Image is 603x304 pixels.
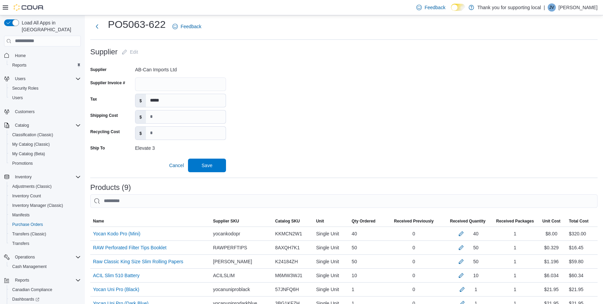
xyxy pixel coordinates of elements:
span: Save [202,162,212,169]
span: Users [12,75,81,83]
button: Inventory Count [7,191,83,201]
div: $1.196 [536,255,566,268]
span: Dashboards [12,297,39,302]
button: Save [188,159,226,172]
span: Load All Apps in [GEOGRAPHIC_DATA] [19,19,81,33]
span: Home [12,51,81,60]
label: Tax [90,96,97,102]
p: [PERSON_NAME] [559,3,598,12]
button: Edit [119,45,141,59]
button: Users [12,75,28,83]
span: Purchase Orders [10,220,81,229]
span: RAWPERFTIPS [213,244,247,252]
span: Transfers [12,241,29,246]
button: Inventory [1,172,83,182]
span: K24184ZH [275,257,298,266]
a: Canadian Compliance [10,286,55,294]
button: Promotions [7,159,83,168]
p: Thank you for supporting local [477,3,541,12]
span: Users [10,94,81,102]
button: Transfers [7,239,83,248]
button: Catalog SKU [272,216,314,227]
span: Cancel [169,162,184,169]
span: My Catalog (Beta) [12,151,45,157]
div: 10 [349,269,385,282]
div: 50 [349,241,385,254]
a: Dashboards [7,294,83,304]
span: Received Packages [496,218,534,224]
span: 57JNFQ6H [275,285,299,293]
span: Received Previously [394,218,434,224]
div: $21.95 [536,283,566,296]
span: Inventory Count [10,192,81,200]
span: Inventory Manager (Classic) [12,203,63,208]
button: Catalog [1,121,83,130]
div: 40 [473,230,479,238]
button: Home [1,51,83,60]
span: Adjustments (Classic) [10,182,81,191]
div: 10 [473,271,479,280]
div: 1 [349,283,385,296]
div: Joshua Vera [548,3,556,12]
button: Reports [12,276,32,284]
span: Customers [15,109,35,114]
a: Transfers (Classic) [10,230,49,238]
a: Transfers [10,239,32,248]
span: Promotions [12,161,33,166]
span: My Catalog (Classic) [10,140,81,148]
button: Supplier SKU [210,216,272,227]
span: Transfers [10,239,81,248]
div: $16.45 [569,244,583,252]
a: Feedback [414,1,448,14]
a: Purchase Orders [10,220,46,229]
button: Cancel [166,159,187,172]
a: Inventory Count [10,192,44,200]
a: RAW Perforated Filter Tips Booklet [93,244,167,252]
p: | [544,3,545,12]
span: Catalog SKU [275,218,300,224]
button: Cash Management [7,262,83,271]
div: Single Unit [313,283,349,296]
div: 1 [474,285,477,293]
div: 1 [493,283,536,296]
div: 0 [385,227,442,240]
span: Catalog [15,123,29,128]
a: Yocan Kodo Pro (Mini) [93,230,140,238]
span: Edit [130,49,138,55]
span: Feedback [181,23,201,30]
span: Received Quantity [450,218,486,224]
a: Security Roles [10,84,41,92]
span: Operations [15,254,35,260]
span: Unit Cost [542,218,560,224]
button: Name [90,216,210,227]
span: Security Roles [12,86,38,91]
span: Transfers (Classic) [10,230,81,238]
div: $8.00 [536,227,566,240]
button: Canadian Compliance [7,285,83,294]
div: 50 [349,255,385,268]
button: Operations [12,253,38,261]
label: Shipping Cost [90,113,118,118]
span: Supplier SKU [213,218,239,224]
span: Reports [12,62,26,68]
span: Promotions [10,159,81,167]
button: Security Roles [7,84,83,93]
span: Home [15,53,26,58]
span: Catalog [12,121,81,129]
button: Users [7,93,83,103]
button: My Catalog (Beta) [7,149,83,159]
div: $60.34 [569,271,583,280]
div: 50 [473,244,479,252]
a: Adjustments (Classic) [10,182,54,191]
span: Classification (Classic) [10,131,81,139]
a: Cash Management [10,263,49,271]
span: Qty Ordered [352,218,375,224]
div: $59.80 [569,257,583,266]
span: Reports [12,276,81,284]
a: ACIL Slim 510 Battery [93,271,139,280]
span: Inventory Manager (Classic) [10,201,81,210]
div: 0 [385,241,442,254]
span: Transfers (Classic) [12,231,46,237]
div: $6.034 [536,269,566,282]
div: 1 [493,269,536,282]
